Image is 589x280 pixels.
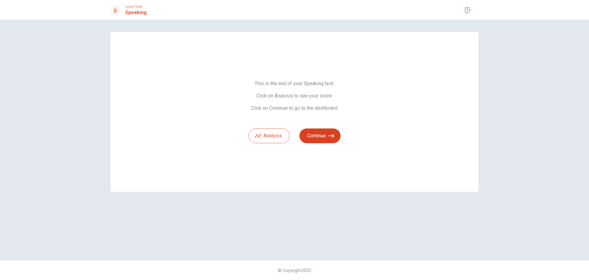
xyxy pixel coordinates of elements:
[248,81,341,111] span: This is the end of your Speaking test. Click on Analysis to see your score. Click on Continue to ...
[278,268,311,273] span: © Copyright 2025
[125,9,147,16] h1: Speaking
[299,128,341,143] button: Continue
[125,5,147,9] span: Level Test
[248,128,290,143] button: Analysis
